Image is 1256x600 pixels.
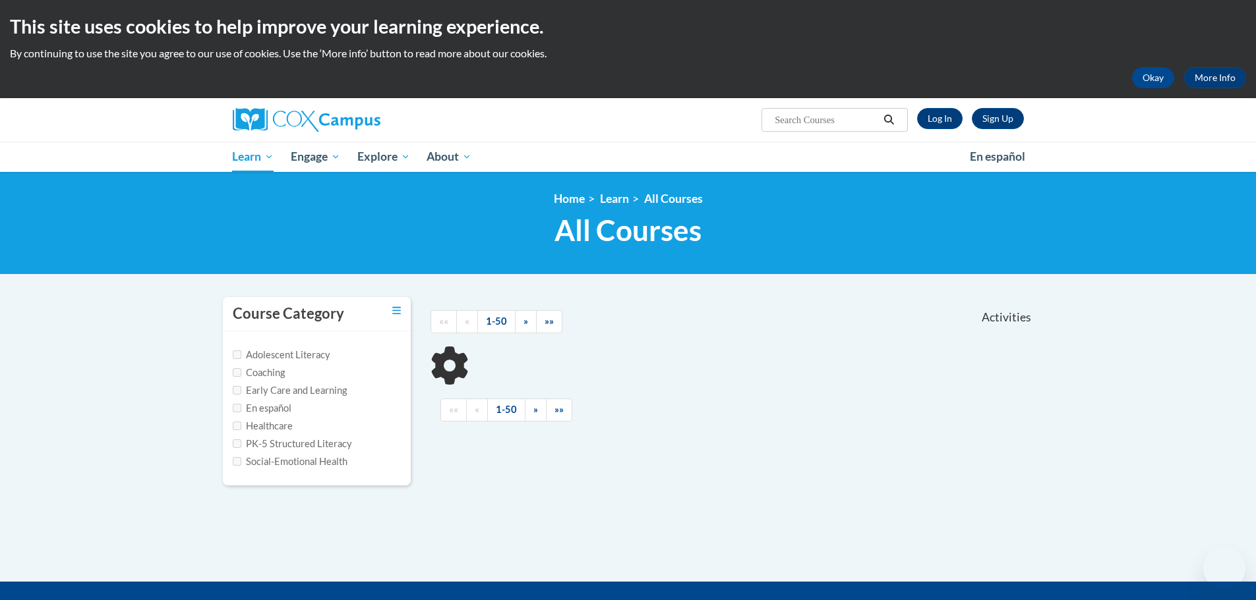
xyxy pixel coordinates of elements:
[349,142,419,172] a: Explore
[879,112,899,128] button: Search
[970,150,1025,163] span: En español
[233,108,380,132] img: Cox Campus
[232,149,274,165] span: Learn
[533,404,538,415] span: »
[475,404,479,415] span: «
[439,315,448,327] span: ««
[233,383,347,398] label: Early Care and Learning
[554,404,564,415] span: »»
[600,192,629,205] a: Learn
[546,398,572,422] a: End
[972,108,1024,129] a: Register
[427,149,471,165] span: About
[233,304,344,324] h3: Course Category
[233,108,483,132] a: Cox Campus
[233,439,241,448] input: Checkbox for Options
[357,149,410,165] span: Explore
[773,112,879,128] input: Search Courses
[465,315,469,327] span: «
[233,457,241,466] input: Checkbox for Options
[291,149,340,165] span: Engage
[536,310,562,333] a: End
[233,419,293,433] label: Healthcare
[233,366,285,380] label: Coaching
[233,386,241,395] input: Checkbox for Options
[525,398,547,422] a: Next
[466,398,488,422] a: Previous
[233,348,330,362] label: Adolescent Literacy
[233,401,291,416] label: En español
[917,108,963,129] a: Log In
[487,398,525,422] a: 1-50
[554,213,702,248] span: All Courses
[10,13,1246,40] h2: This site uses cookies to help improve your learning experience.
[392,304,401,318] a: Toggle collapse
[233,422,241,430] input: Checkbox for Options
[418,142,480,172] a: About
[440,398,467,422] a: Begining
[233,454,347,469] label: Social-Emotional Health
[224,142,283,172] a: Learn
[233,368,241,377] input: Checkbox for Options
[961,143,1034,171] a: En español
[1184,67,1246,88] a: More Info
[233,350,241,359] input: Checkbox for Options
[1132,67,1174,88] button: Okay
[554,192,585,205] a: Home
[431,310,457,333] a: Begining
[449,404,458,415] span: ««
[982,310,1031,325] span: Activities
[10,46,1246,61] p: By continuing to use the site you agree to our use of cookies. Use the ‘More info’ button to read...
[523,315,528,327] span: »
[213,142,1044,172] div: Main menu
[456,310,478,333] a: Previous
[1203,547,1245,589] iframe: Button to launch messaging window
[282,142,349,172] a: Engage
[477,310,516,333] a: 1-50
[233,437,352,451] label: PK-5 Structured Literacy
[233,404,241,412] input: Checkbox for Options
[644,192,703,205] a: All Courses
[515,310,537,333] a: Next
[545,315,554,327] span: »»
